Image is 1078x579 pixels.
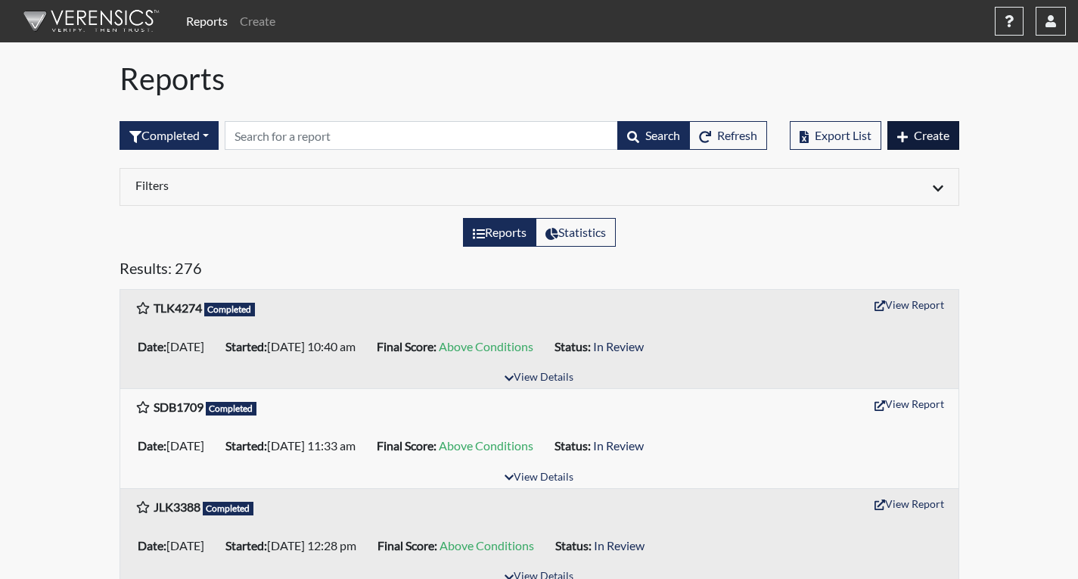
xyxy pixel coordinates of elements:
[887,121,959,150] button: Create
[219,335,371,359] li: [DATE] 10:40 am
[594,538,645,553] span: In Review
[154,300,202,315] b: TLK4274
[440,538,534,553] span: Above Conditions
[132,335,219,359] li: [DATE]
[555,438,591,453] b: Status:
[219,534,371,558] li: [DATE] 12:28 pm
[555,538,592,553] b: Status:
[138,438,166,453] b: Date:
[498,468,580,488] button: View Details
[593,339,644,353] span: In Review
[154,500,200,514] b: JLK3388
[555,339,591,353] b: Status:
[204,303,256,316] span: Completed
[120,259,959,283] h5: Results: 276
[225,538,267,553] b: Started:
[132,534,219,558] li: [DATE]
[868,392,951,416] button: View Report
[439,339,533,353] span: Above Conditions
[536,218,616,247] label: View statistics about completed interviews
[132,434,219,458] li: [DATE]
[225,339,267,353] b: Started:
[868,492,951,515] button: View Report
[225,121,618,150] input: Search by Registration ID, Interview Number, or Investigation Name.
[717,128,757,142] span: Refresh
[617,121,690,150] button: Search
[180,6,234,36] a: Reports
[377,438,436,453] b: Final Score:
[138,538,166,553] b: Date:
[377,339,436,353] b: Final Score:
[377,538,437,553] b: Final Score:
[120,61,959,97] h1: Reports
[868,293,951,316] button: View Report
[135,178,528,192] h6: Filters
[219,434,371,458] li: [DATE] 11:33 am
[203,502,254,515] span: Completed
[225,438,267,453] b: Started:
[206,402,257,416] span: Completed
[234,6,281,36] a: Create
[124,178,955,196] div: Click to expand/collapse filters
[439,438,533,453] span: Above Conditions
[689,121,767,150] button: Refresh
[593,438,644,453] span: In Review
[914,128,949,142] span: Create
[154,400,203,414] b: SDB1709
[463,218,536,247] label: View the list of reports
[120,121,219,150] button: Completed
[138,339,166,353] b: Date:
[815,128,871,142] span: Export List
[120,121,219,150] div: Filter by interview status
[498,368,580,388] button: View Details
[645,128,680,142] span: Search
[790,121,881,150] button: Export List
